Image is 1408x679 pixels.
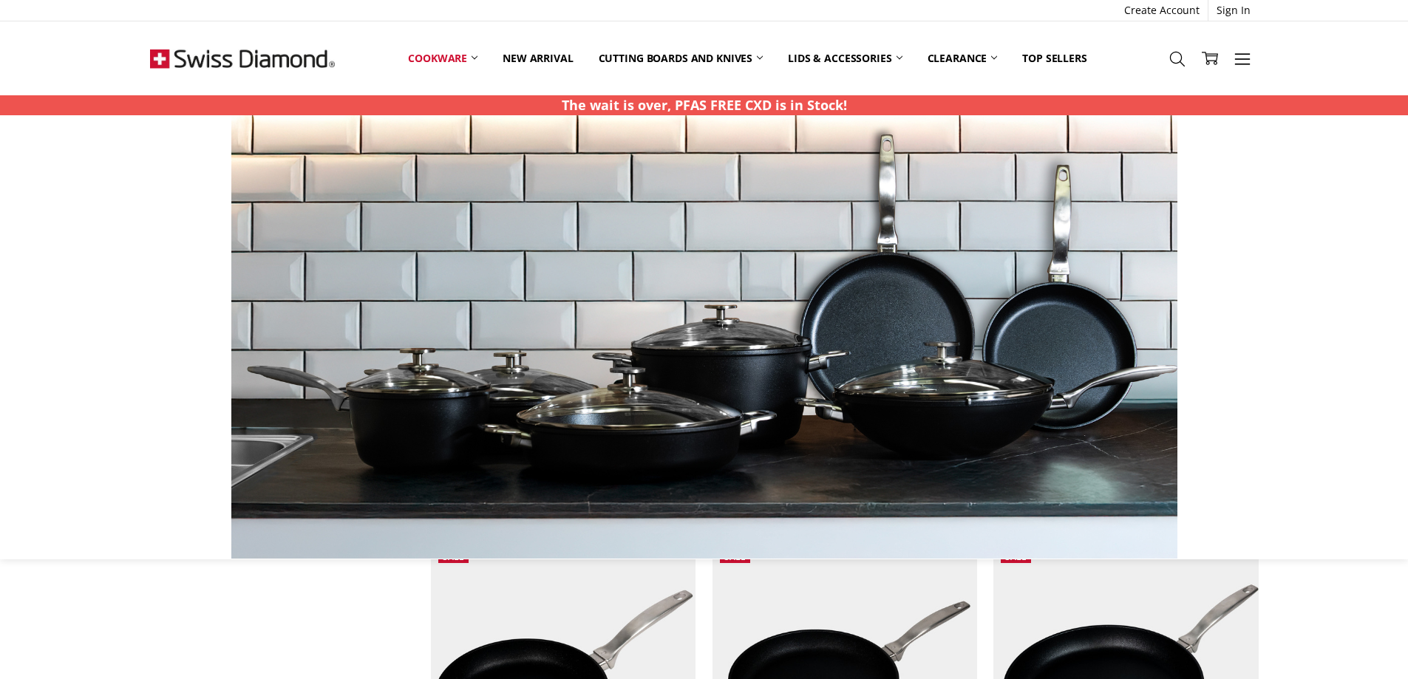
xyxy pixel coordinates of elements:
a: Clearance [915,42,1010,75]
img: Free Shipping On Every Order [150,21,335,95]
a: Cookware [395,42,490,75]
p: The wait is over, PFAS FREE CXD is in Stock! [562,95,847,115]
a: Cutting boards and knives [586,42,776,75]
a: Top Sellers [1010,42,1099,75]
a: New arrival [490,42,585,75]
a: Lids & Accessories [775,42,914,75]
